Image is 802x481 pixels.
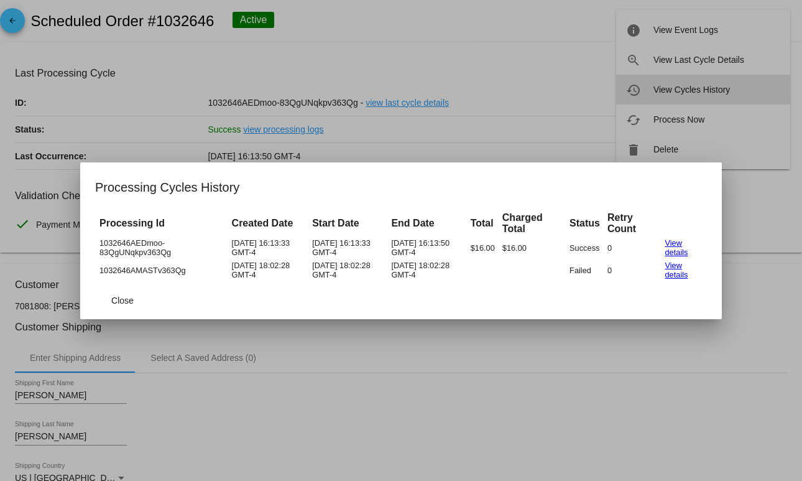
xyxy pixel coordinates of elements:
[229,211,308,236] th: Created Date
[95,289,150,312] button: Close dialog
[604,237,661,258] td: 0
[388,259,466,281] td: [DATE] 18:02:28 GMT-4
[468,211,498,236] th: Total
[665,261,688,279] a: View details
[309,211,387,236] th: Start Date
[499,211,565,236] th: Charged Total
[388,211,466,236] th: End Date
[309,237,387,258] td: [DATE] 16:13:33 GMT-4
[229,259,308,281] td: [DATE] 18:02:28 GMT-4
[111,296,134,306] span: Close
[96,259,228,281] td: 1032646AMASTv363Qg
[229,237,308,258] td: [DATE] 16:13:33 GMT-4
[95,177,707,197] h1: Processing Cycles History
[96,237,228,258] td: 1032646AEDmoo-83QgUNqkpv363Qg
[309,259,387,281] td: [DATE] 18:02:28 GMT-4
[604,211,661,236] th: Retry Count
[566,237,603,258] td: Success
[499,237,565,258] td: $16.00
[604,259,661,281] td: 0
[468,237,498,258] td: $16.00
[96,211,228,236] th: Processing Id
[388,237,466,258] td: [DATE] 16:13:50 GMT-4
[566,259,603,281] td: Failed
[665,238,688,257] a: View details
[566,211,603,236] th: Status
